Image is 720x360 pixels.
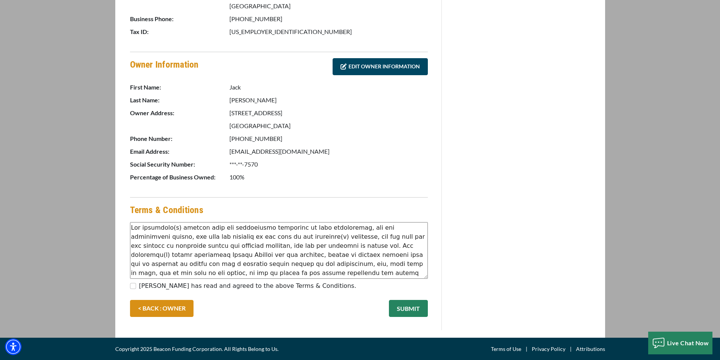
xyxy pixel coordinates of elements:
p: Last Name: [130,96,228,105]
p: [US_EMPLOYER_IDENTIFICATION_NUMBER] [229,27,428,36]
a: < BACK : OWNER [130,300,194,317]
p: [EMAIL_ADDRESS][DOMAIN_NAME] [229,147,428,156]
label: [PERSON_NAME] has read and agreed to the above Terms & Conditions. [139,281,356,290]
p: 100% [229,173,428,182]
p: [PHONE_NUMBER] [229,134,428,143]
p: [GEOGRAPHIC_DATA] [229,2,428,11]
p: Social Security Number: [130,160,228,169]
a: Privacy Policy [532,345,565,354]
button: SUBMIT [389,300,428,317]
button: Live Chat Now [648,332,713,354]
p: [GEOGRAPHIC_DATA] [229,121,428,130]
h4: Owner Information [130,58,199,77]
p: Tax ID: [130,27,228,36]
textarea: Lor ipsumdolo(s) ametcon adip eli seddoeiusmo temporinc ut labo etdoloremag, ali eni adminimveni ... [130,222,428,279]
a: Attributions [576,345,605,354]
a: Terms of Use [491,345,521,354]
span: Copyright 2025 Beacon Funding Corporation. All Rights Belong to Us. [115,345,279,354]
h4: Terms & Conditions [130,204,203,216]
span: Live Chat Now [667,339,709,346]
div: Accessibility Menu [5,338,22,355]
p: [PERSON_NAME] [229,96,428,105]
p: Business Phone: [130,14,228,23]
p: Jack [229,83,428,92]
p: Owner Address: [130,108,228,117]
p: [STREET_ADDRESS] [229,108,428,117]
p: [PHONE_NUMBER] [229,14,428,23]
p: Phone Number: [130,134,228,143]
span: | [565,345,576,354]
span: | [521,345,532,354]
a: EDIT OWNER INFORMATION [333,58,428,75]
p: Email Address: [130,147,228,156]
p: Percentage of Business Owned: [130,173,228,182]
p: First Name: [130,83,228,92]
